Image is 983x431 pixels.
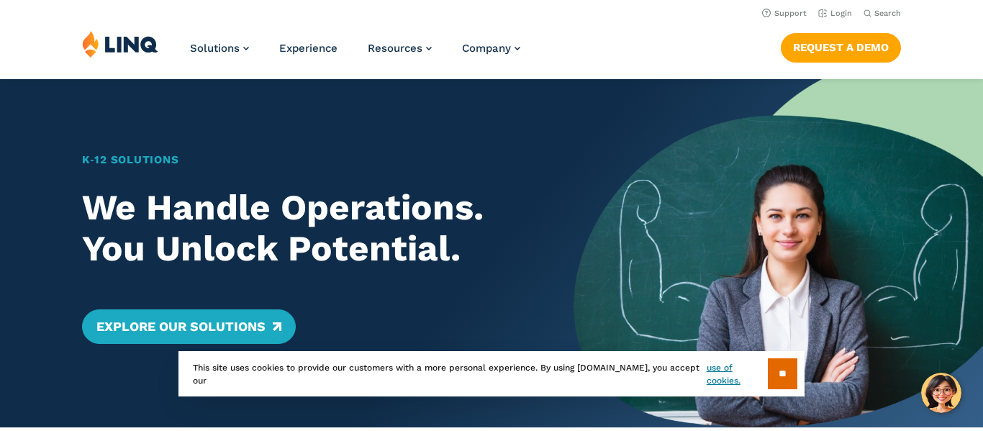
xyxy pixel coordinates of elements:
nav: Button Navigation [781,30,901,62]
a: Resources [368,42,432,55]
span: Resources [368,42,422,55]
nav: Primary Navigation [190,30,520,78]
a: Explore Our Solutions [82,309,296,344]
a: Experience [279,42,338,55]
a: use of cookies. [707,361,768,387]
div: This site uses cookies to provide our customers with a more personal experience. By using [DOMAIN... [178,351,805,396]
img: Home Banner [574,79,983,427]
a: Request a Demo [781,33,901,62]
a: Company [462,42,520,55]
img: LINQ | K‑12 Software [82,30,158,58]
span: Search [874,9,901,18]
span: Company [462,42,511,55]
a: Login [818,9,852,18]
h2: We Handle Operations. You Unlock Potential. [82,187,533,268]
span: Solutions [190,42,240,55]
button: Hello, have a question? Let’s chat. [921,373,961,413]
a: Solutions [190,42,249,55]
a: Support [762,9,807,18]
h1: K‑12 Solutions [82,152,533,168]
button: Open Search Bar [864,8,901,19]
